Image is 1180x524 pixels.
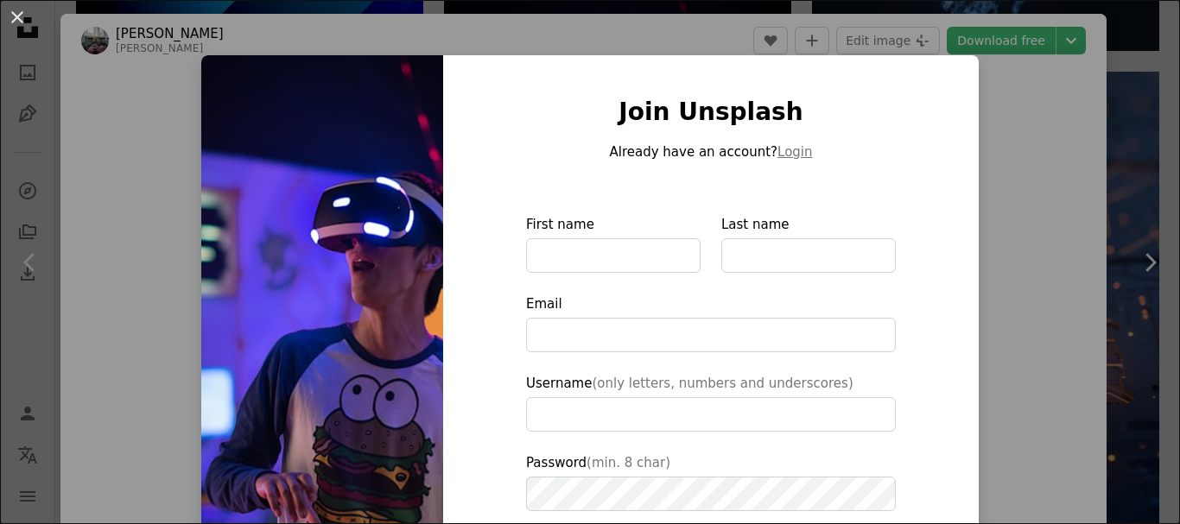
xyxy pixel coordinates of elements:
[526,142,896,162] p: Already have an account?
[777,142,812,162] button: Login
[526,397,896,432] input: Username(only letters, numbers and underscores)
[721,238,896,273] input: Last name
[526,97,896,128] h1: Join Unsplash
[526,214,701,273] label: First name
[526,318,896,352] input: Email
[526,452,896,511] label: Password
[587,455,670,470] span: (min. 8 char)
[526,238,701,273] input: First name
[592,376,853,391] span: (only letters, numbers and underscores)
[526,294,896,352] label: Email
[526,373,896,432] label: Username
[721,214,896,273] label: Last name
[526,477,896,511] input: Password(min. 8 char)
